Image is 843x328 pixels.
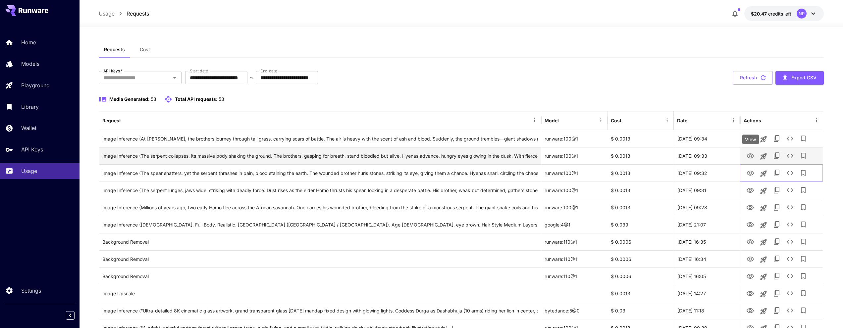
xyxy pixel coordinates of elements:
[783,132,797,145] button: See details
[102,216,538,233] div: Click to copy prompt
[768,11,791,17] span: credits left
[109,96,150,102] span: Media Generated:
[783,166,797,180] button: See details
[151,96,156,102] span: 53
[797,252,810,266] button: Add to library
[729,116,738,125] button: Menu
[783,252,797,266] button: See details
[541,250,607,267] div: runware:110@1
[797,132,810,145] button: Add to library
[744,218,757,231] button: View
[530,116,539,125] button: Menu
[797,218,810,231] button: Add to library
[744,304,757,317] button: View
[674,267,740,285] div: 21 Sep, 2025 16:05
[104,47,125,53] span: Requests
[770,149,783,162] button: Copy TaskUUID
[607,250,674,267] div: $ 0.0006
[677,118,687,123] div: Date
[797,184,810,197] button: Add to library
[541,147,607,164] div: runware:100@1
[797,166,810,180] button: Add to library
[744,6,824,21] button: $20.4719NP
[103,68,123,74] label: API Keys
[127,10,149,18] a: Requests
[744,132,757,145] button: View
[770,132,783,145] button: Copy TaskUUID
[607,130,674,147] div: $ 0.0013
[783,235,797,248] button: See details
[99,10,149,18] nav: breadcrumb
[757,253,770,266] button: Launch in playground
[770,235,783,248] button: Copy TaskUUID
[674,147,740,164] div: 22 Sep, 2025 09:33
[662,116,672,125] button: Menu
[674,216,740,233] div: 21 Sep, 2025 21:07
[545,118,559,123] div: Model
[607,216,674,233] div: $ 0.039
[797,9,807,19] div: NP
[21,287,41,295] p: Settings
[797,287,810,300] button: Add to library
[541,267,607,285] div: runware:110@1
[607,147,674,164] div: $ 0.0013
[611,118,621,123] div: Cost
[21,124,36,132] p: Wallet
[751,10,791,17] div: $20.4719
[71,309,79,321] div: Collapse sidebar
[742,135,759,144] div: View
[102,285,538,302] div: Click to copy prompt
[812,116,821,125] button: Menu
[744,166,757,180] button: View
[674,182,740,199] div: 22 Sep, 2025 09:31
[757,305,770,318] button: Launch in playground
[757,219,770,232] button: Launch in playground
[744,269,757,283] button: View
[559,116,569,125] button: Sort
[607,233,674,250] div: $ 0.0006
[674,302,740,319] div: 21 Sep, 2025 11:18
[99,10,115,18] a: Usage
[770,201,783,214] button: Copy TaskUUID
[797,269,810,283] button: Add to library
[688,116,697,125] button: Sort
[102,233,538,250] div: Click to copy prompt
[757,201,770,215] button: Launch in playground
[744,200,757,214] button: View
[541,182,607,199] div: runware:100@1
[607,199,674,216] div: $ 0.0013
[757,184,770,197] button: Launch in playground
[744,235,757,248] button: View
[775,71,824,85] button: Export CSV
[102,182,538,199] div: Click to copy prompt
[757,150,770,163] button: Launch in playground
[21,38,36,46] p: Home
[607,267,674,285] div: $ 0.0006
[260,68,277,74] label: End date
[102,165,538,182] div: Click to copy prompt
[102,268,538,285] div: Click to copy prompt
[744,118,761,123] div: Actions
[541,164,607,182] div: runware:100@1
[783,149,797,162] button: See details
[219,96,224,102] span: 53
[102,199,538,216] div: Click to copy prompt
[596,116,606,125] button: Menu
[102,118,121,123] div: Request
[797,304,810,317] button: Add to library
[797,149,810,162] button: Add to library
[770,184,783,197] button: Copy TaskUUID
[674,233,740,250] div: 21 Sep, 2025 16:35
[21,103,39,111] p: Library
[102,147,538,164] div: Click to copy prompt
[607,164,674,182] div: $ 0.0013
[607,285,674,302] div: $ 0.0013
[66,311,75,320] button: Collapse sidebar
[733,71,773,85] button: Refresh
[770,269,783,283] button: Copy TaskUUID
[674,285,740,302] div: 21 Sep, 2025 14:27
[674,199,740,216] div: 22 Sep, 2025 09:28
[607,182,674,199] div: $ 0.0013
